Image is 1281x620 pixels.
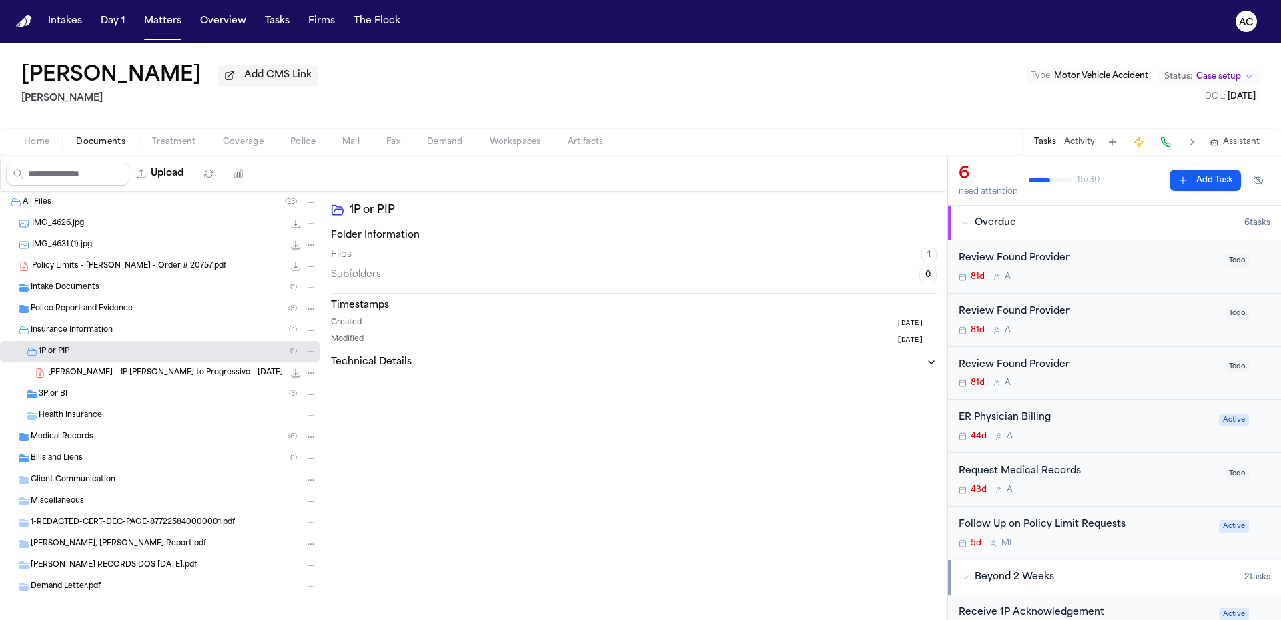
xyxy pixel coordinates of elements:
[290,454,297,462] span: ( 1 )
[971,485,987,495] span: 43d
[32,240,92,251] span: IMG_4631 (1).jpg
[139,9,187,33] button: Matters
[331,318,362,329] span: Created
[31,560,197,571] span: [PERSON_NAME] RECORDS DOS [DATE].pdf
[342,137,360,147] span: Mail
[386,137,400,147] span: Fax
[959,186,1018,197] div: need attention
[971,325,985,336] span: 81d
[6,162,129,186] input: Search files
[1219,520,1249,533] span: Active
[223,137,264,147] span: Coverage
[971,378,985,388] span: 81d
[21,91,318,107] h2: [PERSON_NAME]
[948,240,1281,294] div: Open task: Review Found Provider
[897,318,937,329] button: [DATE]
[948,294,1281,347] div: Open task: Review Found Provider
[1158,69,1260,85] button: Change status from Case setup
[959,304,1217,320] div: Review Found Provider
[1103,133,1122,151] button: Add Task
[76,137,125,147] span: Documents
[39,410,102,422] span: Health Insurance
[31,282,99,294] span: Intake Documents
[195,9,252,33] button: Overview
[285,198,297,206] span: ( 23 )
[348,9,406,33] a: The Flock
[948,400,1281,453] div: Open task: ER Physician Billing
[1244,218,1270,228] span: 6 task s
[48,368,283,379] span: [PERSON_NAME] - 1P [PERSON_NAME] to Progressive - [DATE]
[1064,137,1095,147] button: Activity
[16,15,32,28] img: Finch Logo
[948,453,1281,507] div: Open task: Request Medical Records
[1201,90,1260,103] button: Edit DOL: 2025-06-18
[289,326,297,334] span: ( 4 )
[975,571,1054,584] span: Beyond 2 Weeks
[244,69,312,82] span: Add CMS Link
[260,9,295,33] a: Tasks
[1005,378,1011,388] span: A
[959,410,1211,426] div: ER Physician Billing
[1130,133,1148,151] button: Create Immediate Task
[1164,71,1192,82] span: Status:
[290,137,316,147] span: Police
[1210,137,1260,147] button: Assistant
[897,334,923,346] span: [DATE]
[152,137,196,147] span: Treatment
[31,453,83,464] span: Bills and Liens
[1196,71,1241,82] span: Case setup
[490,137,541,147] span: Workspaces
[31,517,235,529] span: 1-REDACTED-CERT-DEC-PAGE-877225840000001.pdf
[897,318,923,329] span: [DATE]
[1225,360,1249,373] span: Todo
[959,464,1217,479] div: Request Medical Records
[95,9,131,33] button: Day 1
[31,432,93,443] span: Medical Records
[21,64,201,88] button: Edit matter name
[568,137,604,147] span: Artifacts
[948,507,1281,559] div: Open task: Follow Up on Policy Limit Requests
[1005,325,1011,336] span: A
[959,164,1018,185] div: 6
[1034,137,1056,147] button: Tasks
[1027,69,1152,83] button: Edit Type: Motor Vehicle Accident
[1219,414,1249,426] span: Active
[959,251,1217,266] div: Review Found Provider
[331,268,381,282] span: Subfolders
[1170,170,1241,191] button: Add Task
[289,238,302,252] button: Download IMG_4631 (1).jpg
[971,538,981,549] span: 5d
[288,433,297,440] span: ( 6 )
[1007,485,1013,495] span: A
[948,206,1281,240] button: Overdue6tasks
[43,9,87,33] button: Intakes
[971,272,985,282] span: 81d
[331,229,937,242] h3: Folder Information
[971,431,987,442] span: 44d
[23,197,51,208] span: All Files
[948,560,1281,595] button: Beyond 2 Weeks2tasks
[1223,137,1260,147] span: Assistant
[331,356,412,369] h3: Technical Details
[921,248,937,262] span: 1
[288,305,297,312] span: ( 8 )
[331,356,937,369] button: Technical Details
[1225,254,1249,267] span: Todo
[959,517,1211,533] div: Follow Up on Policy Limit Requests
[32,261,226,272] span: Policy Limits - [PERSON_NAME] - Order # 20757.pdf
[31,325,113,336] span: Insurance Information
[31,581,101,593] span: Demand Letter.pdf
[897,334,937,346] button: [DATE]
[289,217,302,230] button: Download IMG_4626.jpg
[1005,272,1011,282] span: A
[303,9,340,33] button: Firms
[1228,93,1256,101] span: [DATE]
[218,65,318,86] button: Add CMS Link
[1156,133,1175,151] button: Make a Call
[31,304,133,315] span: Police Report and Evidence
[31,475,115,486] span: Client Communication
